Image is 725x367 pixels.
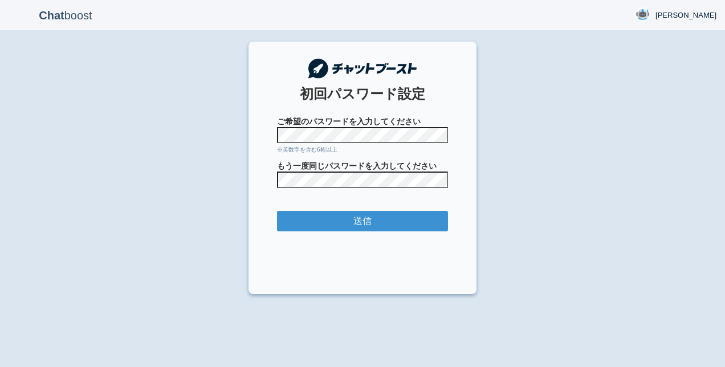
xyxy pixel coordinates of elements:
div: 初回パスワード設定 [277,84,448,104]
span: ご希望のパスワードを入力してください [277,116,448,127]
input: 送信 [277,211,448,232]
div: ※英数字を含む6桁以上 [277,146,448,154]
img: チャットブースト [308,59,417,79]
span: もう一度同じパスワードを入力してください [277,160,448,172]
img: User Image [636,7,650,22]
p: boost [9,1,123,30]
span: [PERSON_NAME] [655,10,716,21]
b: Chat [39,9,64,22]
